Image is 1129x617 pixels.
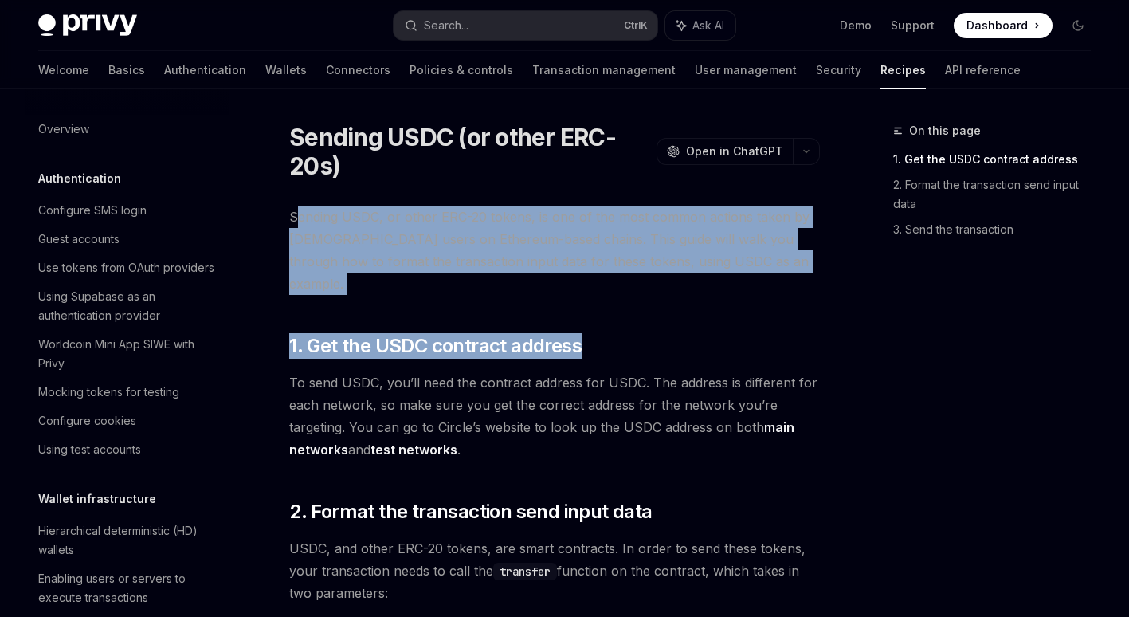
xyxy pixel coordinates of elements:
[966,18,1028,33] span: Dashboard
[25,517,229,564] a: Hierarchical deterministic (HD) wallets
[289,499,652,525] span: 2. Format the transaction send input data
[954,13,1053,38] a: Dashboard
[289,333,582,359] span: 1. Get the USDC contract address
[624,19,648,32] span: Ctrl K
[164,51,246,89] a: Authentication
[692,18,724,33] span: Ask AI
[38,287,220,325] div: Using Supabase as an authentication provider
[686,143,783,159] span: Open in ChatGPT
[265,51,307,89] a: Wallets
[25,115,229,143] a: Overview
[289,206,820,295] span: Sending USDC, or other ERC-20 tokens, is one of the most common actions taken by [DEMOGRAPHIC_DAT...
[108,51,145,89] a: Basics
[410,51,513,89] a: Policies & controls
[289,537,820,604] span: USDC, and other ERC-20 tokens, are smart contracts. In order to send these tokens, your transacti...
[38,521,220,560] div: Hierarchical deterministic (HD) wallets
[38,383,179,402] div: Mocking tokens for testing
[493,563,557,580] code: transfer
[1065,13,1091,38] button: Toggle dark mode
[38,169,121,188] h5: Authentication
[38,569,220,607] div: Enabling users or servers to execute transactions
[25,407,229,435] a: Configure cookies
[289,371,820,461] span: To send USDC, you’ll need the contract address for USDC. The address is different for each networ...
[893,172,1104,217] a: 2. Format the transaction send input data
[38,120,89,139] div: Overview
[25,282,229,330] a: Using Supabase as an authentication provider
[880,51,926,89] a: Recipes
[945,51,1021,89] a: API reference
[25,225,229,253] a: Guest accounts
[370,442,457,458] a: test networks
[38,440,141,459] div: Using test accounts
[893,217,1104,242] a: 3. Send the transaction
[38,258,214,277] div: Use tokens from OAuth providers
[25,564,229,612] a: Enabling users or servers to execute transactions
[816,51,861,89] a: Security
[25,330,229,378] a: Worldcoin Mini App SIWE with Privy
[38,411,136,430] div: Configure cookies
[38,489,156,509] h5: Wallet infrastructure
[695,51,797,89] a: User management
[532,51,676,89] a: Transaction management
[909,121,981,140] span: On this page
[25,435,229,464] a: Using test accounts
[38,51,89,89] a: Welcome
[891,18,935,33] a: Support
[25,196,229,225] a: Configure SMS login
[665,11,735,40] button: Ask AI
[326,51,390,89] a: Connectors
[38,14,137,37] img: dark logo
[38,335,220,373] div: Worldcoin Mini App SIWE with Privy
[38,201,147,220] div: Configure SMS login
[424,16,468,35] div: Search...
[840,18,872,33] a: Demo
[38,230,120,249] div: Guest accounts
[25,253,229,282] a: Use tokens from OAuth providers
[394,11,658,40] button: Search...CtrlK
[25,378,229,407] a: Mocking tokens for testing
[657,138,793,165] button: Open in ChatGPT
[893,147,1104,172] a: 1. Get the USDC contract address
[289,123,650,180] h1: Sending USDC (or other ERC-20s)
